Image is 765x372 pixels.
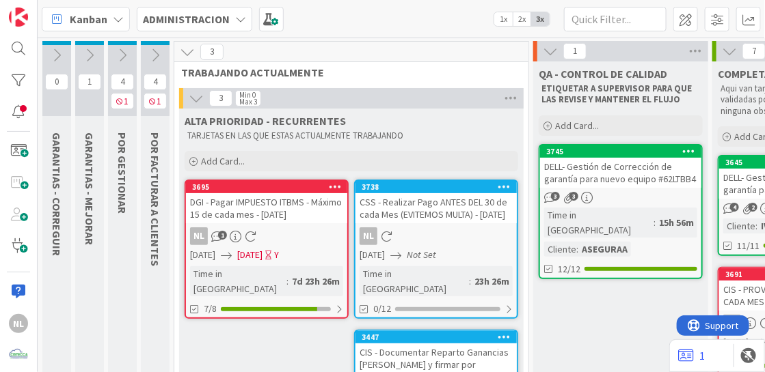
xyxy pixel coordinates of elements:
[186,193,347,223] div: DGI - Pagar IMPUESTO ITBMS - Máximo 15 de cada mes - [DATE]
[237,248,263,262] span: [DATE]
[144,74,167,90] span: 4
[723,218,755,233] div: Cliente
[355,331,517,343] div: 3447
[274,248,279,262] div: Y
[192,182,347,192] div: 3695
[111,74,134,90] span: 4
[656,215,697,230] div: 15h 56m
[737,239,760,253] span: 11/11
[143,12,230,26] b: ADMINISTRACION
[469,274,471,289] span: :
[186,227,347,245] div: NL
[678,347,705,364] a: 1
[730,203,739,212] span: 4
[209,90,232,106] span: 3
[513,12,531,26] span: 2x
[239,91,256,98] div: Min 0
[185,180,349,319] a: 3695DGI - Pagar IMPUESTO ITBMS - Máximo 15 de cada mes - [DATE]NL[DATE][DATE]YTime in [GEOGRAPHIC...
[494,12,513,26] span: 1x
[546,147,701,156] div: 3745
[83,132,96,245] span: GARANTIAS - MEJORAR
[218,231,227,240] span: 1
[544,242,576,257] div: Cliente
[148,132,162,266] span: POR FACTURAR A CLIENTES
[540,158,701,188] div: DELL- Gestión de Corrección de garantía para nuevo equipo #62LTBB4
[185,114,346,128] span: ALTA PRIORIDAD - RECURRENTES
[749,203,757,212] span: 2
[362,332,517,342] div: 3447
[190,266,286,296] div: Time in [GEOGRAPHIC_DATA]
[373,302,391,316] span: 0/12
[541,83,694,105] strong: ETIQUETAR A SUPERVISOR PARA QUE LAS REVISE Y MANTENER EL FLUJO
[9,8,28,27] img: Visit kanbanzone.com
[201,155,245,167] span: Add Card...
[288,274,343,289] div: 7d 23h 26m
[354,180,518,319] a: 3738CSS - Realizar Pago ANTES DEL 30 de cada Mes (EVITEMOS MULTA) - [DATE]NL[DATE]Not SetTime in ...
[569,192,578,201] span: 3
[555,119,599,132] span: Add Card...
[578,242,631,257] div: ASEGURAA
[190,248,215,262] span: [DATE]
[78,74,101,90] span: 1
[186,181,347,223] div: 3695DGI - Pagar IMPUESTO ITBMS - Máximo 15 de cada mes - [DATE]
[200,44,224,60] span: 3
[654,215,656,230] span: :
[355,193,517,223] div: CSS - Realizar Pago ANTES DEL 30 de cada Mes (EVITEMOS MULTA) - [DATE]
[286,274,288,289] span: :
[111,93,134,109] span: 1
[181,66,511,79] span: TRABAJANDO ACTUALMENTE
[9,345,28,364] img: avatar
[558,262,580,276] span: 12/12
[9,314,28,333] div: NL
[531,12,550,26] span: 3x
[755,218,757,233] span: :
[186,181,347,193] div: 3695
[239,98,257,105] div: Max 3
[29,2,62,18] span: Support
[204,302,217,316] span: 7/8
[45,74,68,90] span: 0
[144,93,167,109] span: 1
[362,182,517,192] div: 3738
[540,145,701,188] div: 3745DELL- Gestión de Corrección de garantía para nuevo equipo #62LTBB4
[355,227,517,245] div: NL
[564,7,667,31] input: Quick Filter...
[540,145,701,158] div: 3745
[563,43,587,59] span: 1
[70,11,107,27] span: Kanban
[576,242,578,257] span: :
[471,274,513,289] div: 23h 26m
[360,227,377,245] div: NL
[360,266,469,296] div: Time in [GEOGRAPHIC_DATA]
[544,208,654,238] div: Time in [GEOGRAPHIC_DATA]
[355,181,517,193] div: 3738
[116,132,129,214] span: POR GESTIONAR
[190,227,208,245] div: NL
[723,315,741,332] div: NL
[360,248,385,262] span: [DATE]
[539,67,667,81] span: QA - CONTROL DE CALIDAD
[551,192,560,201] span: 3
[407,248,436,261] i: Not Set
[539,144,703,279] a: 3745DELL- Gestión de Corrección de garantía para nuevo equipo #62LTBB4Time in [GEOGRAPHIC_DATA]:1...
[50,132,64,256] span: GARANTIAS - CORREGUIR
[187,130,515,141] p: TARJETAS EN LAS QUE ESTAS ACTUALMENTE TRABAJANDO
[355,181,517,223] div: 3738CSS - Realizar Pago ANTES DEL 30 de cada Mes (EVITEMOS MULTA) - [DATE]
